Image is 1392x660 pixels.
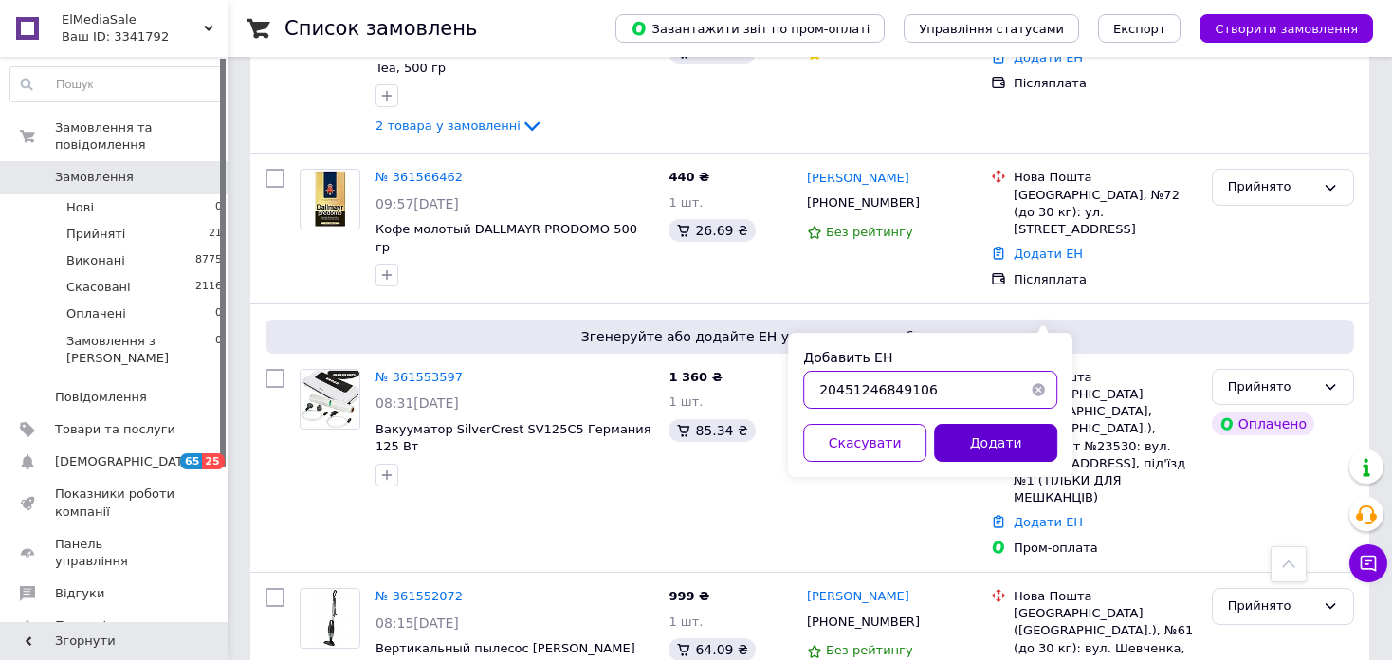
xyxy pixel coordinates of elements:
[55,453,195,470] span: [DEMOGRAPHIC_DATA]
[55,585,104,602] span: Відгуки
[1014,515,1083,529] a: Додати ЕН
[62,11,204,28] span: ElMediaSale
[375,170,463,184] a: № 361566462
[375,119,521,133] span: 2 товара у замовленні
[1228,377,1315,397] div: Прийнято
[1014,271,1197,288] div: Післяплата
[55,486,175,520] span: Показники роботи компанії
[1200,14,1373,43] button: Створити замовлення
[66,226,125,243] span: Прийняті
[1014,247,1083,261] a: Додати ЕН
[375,422,651,454] a: Вакууматор SilverCrest SV125C5 Германия 125 Вт
[10,67,223,101] input: Пошук
[669,589,709,603] span: 999 ₴
[375,222,637,254] a: Кофе молотый DALLMAYR PRODOMO 500 гр
[826,46,853,60] span: 89%
[66,305,126,322] span: Оплачені
[300,588,360,649] a: Фото товару
[55,617,106,634] span: Покупці
[62,28,228,46] div: Ваш ID: 3341792
[55,169,134,186] span: Замовлення
[1014,187,1197,239] div: [GEOGRAPHIC_DATA], №72 (до 30 кг): ул. [STREET_ADDRESS]
[1014,75,1197,92] div: Післяплата
[66,333,215,367] span: Замовлення з [PERSON_NAME]
[195,252,222,269] span: 8775
[1014,386,1197,506] div: [GEOGRAPHIC_DATA] ([GEOGRAPHIC_DATA], [GEOGRAPHIC_DATA].), Поштомат №23530: вул. [STREET_ADDRESS]...
[934,424,1057,462] button: Додати
[1228,177,1315,197] div: Прийнято
[55,421,175,438] span: Товари та послуги
[669,195,703,210] span: 1 шт.
[669,170,709,184] span: 440 ₴
[807,170,909,188] a: [PERSON_NAME]
[215,333,222,367] span: 0
[313,170,348,229] img: Фото товару
[1215,22,1358,36] span: Створити замовлення
[375,589,463,603] a: № 361552072
[209,226,222,243] span: 21
[300,369,360,430] a: Фото товару
[669,219,755,242] div: 26.69 ₴
[195,279,222,296] span: 2116
[301,589,359,648] img: Фото товару
[669,614,703,629] span: 1 шт.
[1014,369,1197,386] div: Нова Пошта
[803,350,892,365] label: Добавить ЕН
[55,119,228,154] span: Замовлення та повідомлення
[1349,544,1387,582] button: Чат з покупцем
[807,195,920,210] span: [PHONE_NUMBER]
[669,394,703,409] span: 1 шт.
[919,22,1064,36] span: Управління статусами
[375,119,543,133] a: 2 товара у замовленні
[375,615,459,631] span: 08:15[DATE]
[807,614,920,629] span: [PHONE_NUMBER]
[375,395,459,411] span: 08:31[DATE]
[1014,588,1197,605] div: Нова Пошта
[215,305,222,322] span: 0
[375,196,459,211] span: 09:57[DATE]
[66,279,131,296] span: Скасовані
[1014,169,1197,186] div: Нова Пошта
[1019,371,1057,409] button: Очистить
[803,424,926,462] button: Скасувати
[284,17,477,40] h1: Список замовлень
[55,389,147,406] span: Повідомлення
[904,14,1079,43] button: Управління статусами
[1212,412,1314,435] div: Оплачено
[826,643,913,657] span: Без рейтингу
[1098,14,1181,43] button: Експорт
[202,453,224,469] span: 25
[631,20,870,37] span: Завантажити звіт по пром-оплаті
[273,327,1346,346] span: Згенеруйте або додайте ЕН у замовлення, щоб отримати оплату
[1181,21,1373,35] a: Створити замовлення
[669,370,722,384] span: 1 360 ₴
[1113,22,1166,36] span: Експорт
[615,14,885,43] button: Завантажити звіт по пром-оплаті
[375,43,641,75] a: Чай черный цейлонский Akbar Do Ghazal Tea, 500 гр
[301,370,359,429] img: Фото товару
[826,225,913,239] span: Без рейтингу
[66,199,94,216] span: Нові
[55,536,175,570] span: Панель управління
[669,419,755,442] div: 85.34 ₴
[215,199,222,216] span: 0
[807,588,909,606] a: [PERSON_NAME]
[1228,596,1315,616] div: Прийнято
[375,370,463,384] a: № 361553597
[180,453,202,469] span: 65
[1014,540,1197,557] div: Пром-оплата
[300,169,360,229] a: Фото товару
[66,252,125,269] span: Виконані
[1014,50,1083,64] a: Додати ЕН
